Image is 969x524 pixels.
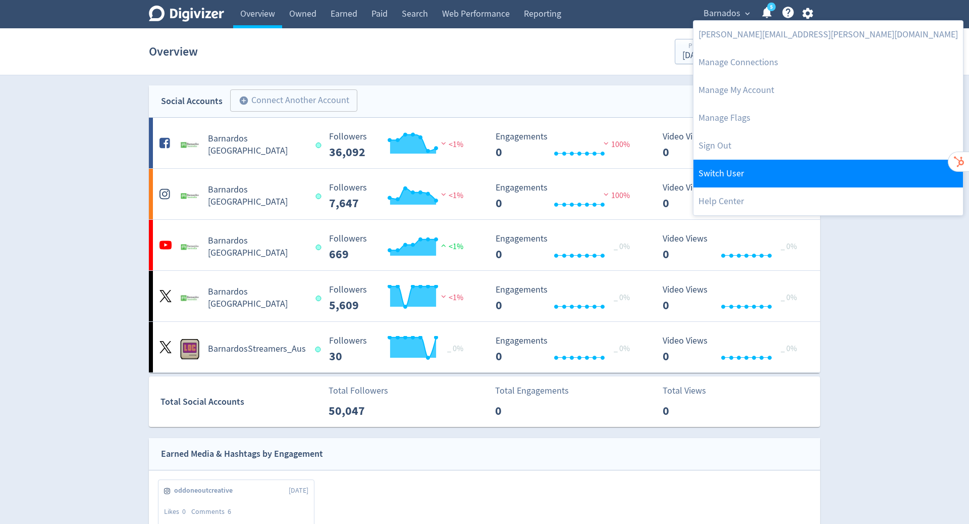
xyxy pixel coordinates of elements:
[693,132,963,160] a: Log out
[693,21,963,49] a: [PERSON_NAME][EMAIL_ADDRESS][PERSON_NAME][DOMAIN_NAME]
[693,104,963,132] a: Manage Flags
[693,187,963,215] a: Help Center
[693,76,963,104] a: Manage My Account
[693,49,963,76] a: Manage Connections
[693,160,963,187] a: Switch User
